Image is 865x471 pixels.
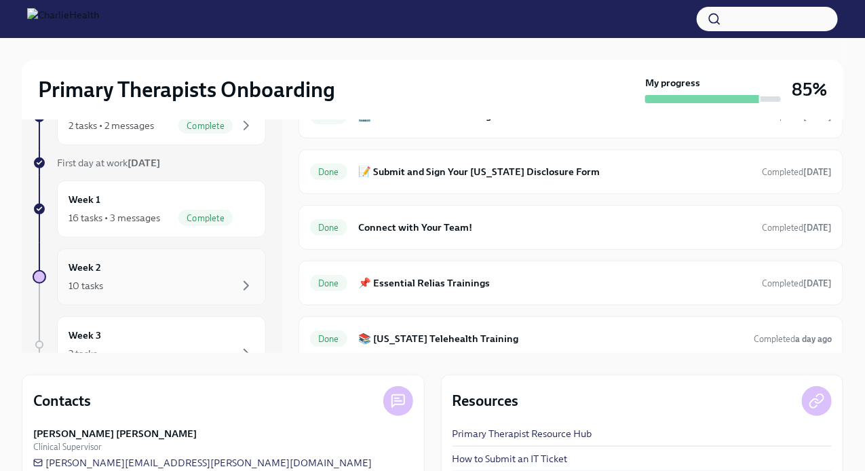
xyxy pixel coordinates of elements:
strong: [DATE] [803,167,832,177]
span: August 8th, 2025 12:18 [762,166,832,178]
span: First day at work [57,157,160,169]
span: August 13th, 2025 16:57 [754,333,832,345]
a: How to Submit an IT Ticket [453,452,568,466]
span: Complete [178,213,233,223]
a: Primary Therapist Resource Hub [453,427,592,440]
h6: 📚 [US_STATE] Telehealth Training [358,331,743,346]
h6: Week 1 [69,192,100,207]
a: First day at work[DATE] [33,156,266,170]
span: Clinical Supervisor [33,440,102,453]
a: Week 210 tasks [33,248,266,305]
strong: a day ago [795,334,832,344]
strong: [DATE] [803,111,832,121]
span: Completed [754,334,832,344]
img: CharlieHealth [27,8,99,30]
h3: 85% [792,77,827,102]
strong: [DATE] [128,157,160,169]
strong: [DATE] [803,278,832,288]
a: Week 116 tasks • 3 messagesComplete [33,181,266,238]
a: Done📝 Submit and Sign Your [US_STATE] Disclosure FormCompleted[DATE] [310,161,832,183]
a: Done📚 [US_STATE] Telehealth TrainingCompleteda day ago [310,328,832,350]
h6: 📝 Submit and Sign Your [US_STATE] Disclosure Form [358,164,751,179]
span: Done [310,334,347,344]
span: Done [310,223,347,233]
div: 10 tasks [69,279,103,293]
div: 16 tasks • 3 messages [69,211,160,225]
a: DoneConnect with Your Team!Completed[DATE] [310,216,832,238]
span: Completed [762,278,832,288]
span: August 6th, 2025 13:24 [762,221,832,234]
a: Done📌 Essential Relias TrainingsCompleted[DATE] [310,272,832,294]
strong: [DATE] [803,223,832,233]
strong: [PERSON_NAME] [PERSON_NAME] [33,427,197,440]
a: [PERSON_NAME][EMAIL_ADDRESS][PERSON_NAME][DOMAIN_NAME] [33,456,372,470]
span: Complete [178,121,233,131]
span: Completed [762,167,832,177]
h4: Contacts [33,391,91,411]
h6: Week 3 [69,328,101,343]
a: Week 32 tasks [33,316,266,373]
span: Completed [762,223,832,233]
h4: Resources [453,391,519,411]
h2: Primary Therapists Onboarding [38,76,335,103]
div: 2 tasks • 2 messages [69,119,154,132]
strong: My progress [645,76,700,90]
span: Done [310,167,347,177]
span: August 14th, 2025 12:48 [762,277,832,290]
div: 2 tasks [69,347,97,360]
h6: Week 2 [69,260,101,275]
h6: 📌 Essential Relias Trainings [358,276,751,290]
span: Completed [762,111,832,121]
span: Done [310,278,347,288]
h6: Connect with Your Team! [358,220,751,235]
